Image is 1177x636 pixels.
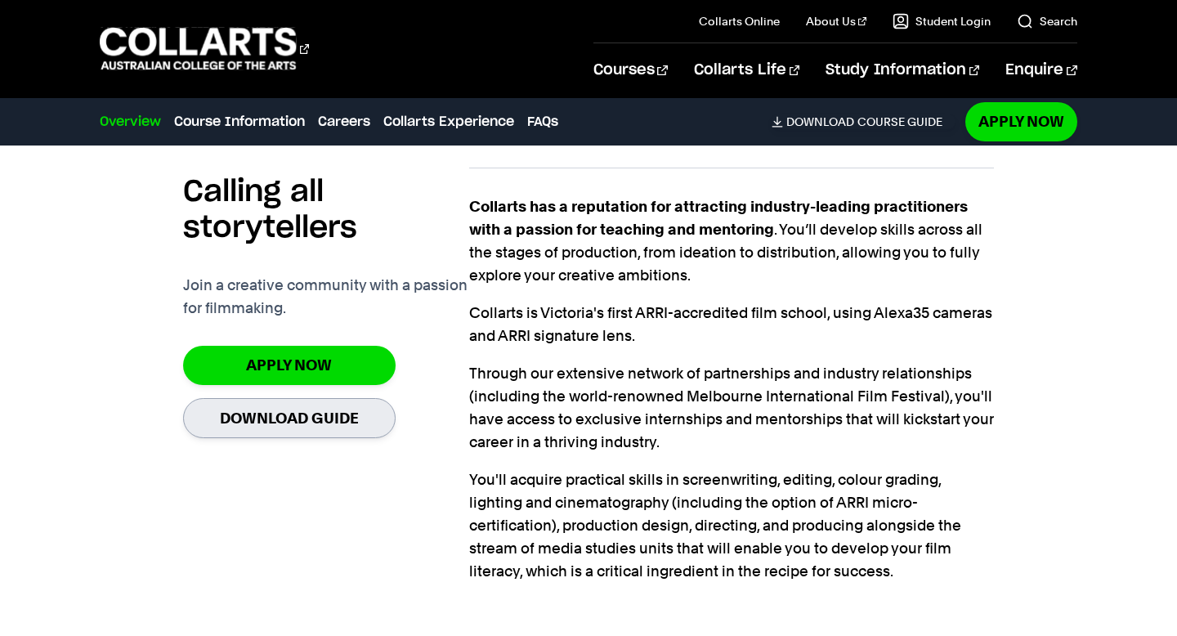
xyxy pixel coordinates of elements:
[1005,43,1076,97] a: Enquire
[593,43,668,97] a: Courses
[183,346,396,384] a: Apply Now
[469,302,994,347] p: Collarts is Victoria's first ARRI-accredited film school, using Alexa35 cameras and ARRI signatur...
[318,112,370,132] a: Careers
[527,112,558,132] a: FAQs
[469,468,994,583] p: You'll acquire practical skills in screenwriting, editing, colour grading, lighting and cinematog...
[383,112,514,132] a: Collarts Experience
[786,114,854,129] span: Download
[1017,13,1077,29] a: Search
[183,274,469,320] p: Join a creative community with a passion for filmmaking.
[893,13,991,29] a: Student Login
[183,398,396,438] a: Download Guide
[699,13,780,29] a: Collarts Online
[772,114,955,129] a: DownloadCourse Guide
[174,112,305,132] a: Course Information
[826,43,979,97] a: Study Information
[469,195,994,287] p: . You’ll develop skills across all the stages of production, from ideation to distribution, allow...
[469,198,968,238] strong: Collarts has a reputation for attracting industry-leading practitioners with a passion for teachi...
[100,112,161,132] a: Overview
[806,13,866,29] a: About Us
[100,25,309,72] div: Go to homepage
[694,43,799,97] a: Collarts Life
[469,362,994,454] p: Through our extensive network of partnerships and industry relationships (including the world-ren...
[183,174,469,246] h2: Calling all storytellers
[965,102,1077,141] a: Apply Now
